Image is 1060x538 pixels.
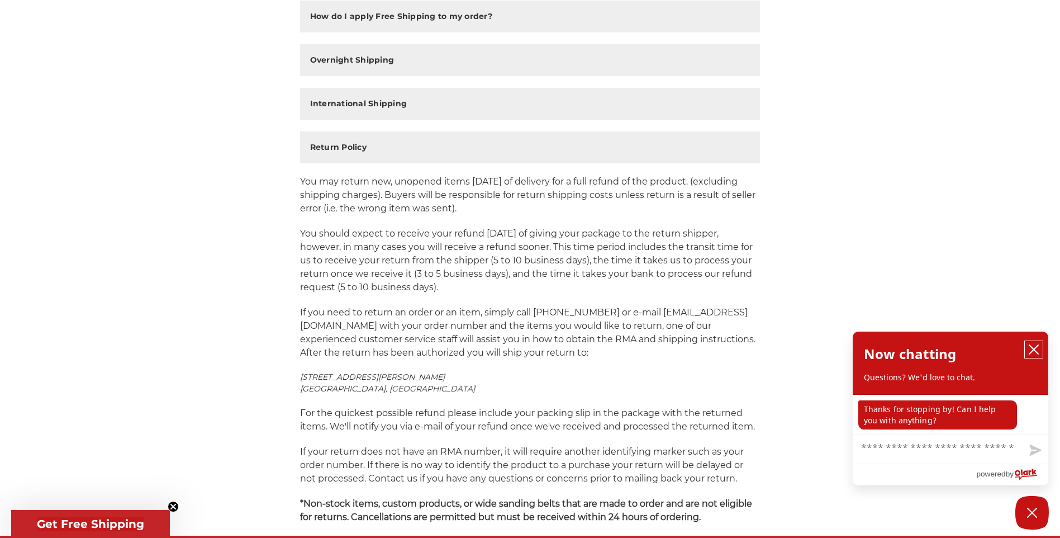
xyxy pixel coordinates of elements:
[300,1,760,32] button: How do I apply Free Shipping to my order?
[310,98,407,110] h2: International Shipping
[300,498,752,522] strong: *Non-stock items, custom products, or wide sanding belts that are made to order and are not eligi...
[976,464,1048,485] a: Powered by Olark
[310,141,367,153] h2: Return Policy
[300,227,760,294] p: You should expect to receive your refund [DATE] of giving your package to the return shipper, how...
[864,343,956,365] h2: Now chatting
[300,445,760,485] p: If your return does not have an RMA number, it will require another identifying marker such as yo...
[864,372,1037,383] p: Questions? We'd love to chat.
[300,407,760,433] p: For the quickest possible refund please include your packing slip in the package with the returne...
[300,88,760,120] button: International Shipping
[310,54,394,66] h2: Overnight Shipping
[310,11,492,22] h2: How do I apply Free Shipping to my order?
[1015,496,1049,530] button: Close Chatbox
[168,501,179,512] button: Close teaser
[853,395,1048,434] div: chat
[300,44,760,76] button: Overnight Shipping
[37,517,144,531] span: Get Free Shipping
[300,371,760,395] address: [STREET_ADDRESS][PERSON_NAME] [GEOGRAPHIC_DATA], [GEOGRAPHIC_DATA]
[1020,438,1048,464] button: Send message
[300,131,760,163] button: Return Policy
[300,306,760,360] p: If you need to return an order or an item, simply call [PHONE_NUMBER] or e-mail [EMAIL_ADDRESS][D...
[1006,467,1014,481] span: by
[300,175,760,215] p: You may return new, unopened items [DATE] of delivery for a full refund of the product. (excludin...
[858,400,1017,430] p: Thanks for stopping by! Can I help you with anything?
[852,331,1049,485] div: olark chatbox
[1025,341,1043,358] button: close chatbox
[11,510,170,538] div: Get Free ShippingClose teaser
[976,467,1005,481] span: powered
